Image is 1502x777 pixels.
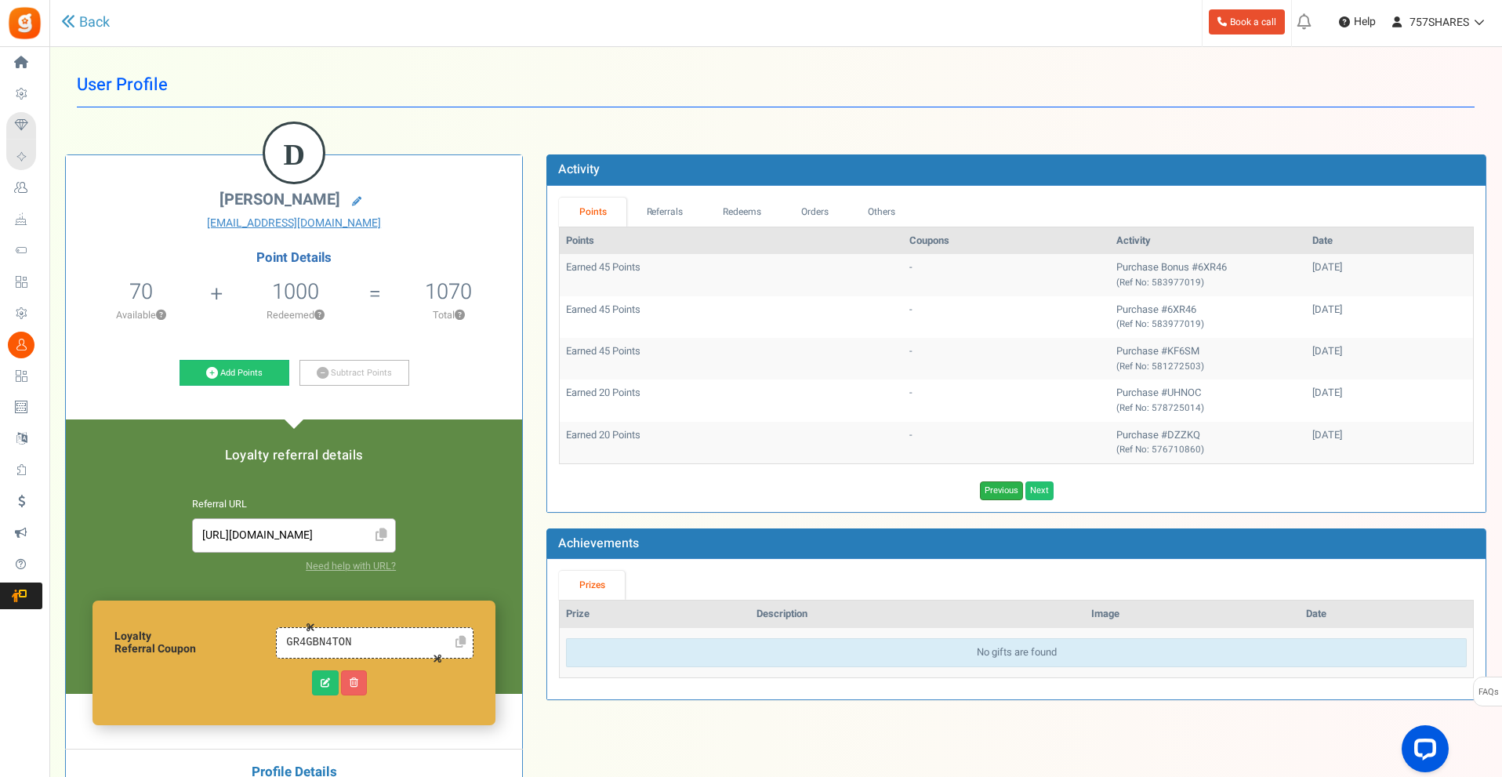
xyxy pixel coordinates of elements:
[455,310,465,321] button: ?
[1116,443,1204,456] small: (Ref No: 576710860)
[1306,227,1473,255] th: Date
[1110,227,1306,255] th: Activity
[114,630,276,655] h6: Loyalty Referral Coupon
[156,310,166,321] button: ?
[7,5,42,41] img: Gratisfaction
[1409,14,1469,31] span: 757SHARES
[903,338,1110,379] td: -
[781,198,848,227] a: Orders
[299,360,409,387] a: Subtract Points
[77,63,1475,107] h1: User Profile
[558,160,600,179] b: Activity
[560,338,903,379] td: Earned 45 Points
[74,308,209,322] p: Available
[1110,379,1306,421] td: Purchase #UHNOC
[1110,338,1306,379] td: Purchase #KF6SM
[980,481,1023,500] a: Previous
[1209,9,1285,34] a: Book a call
[903,296,1110,338] td: -
[1312,428,1467,443] div: [DATE]
[1116,276,1204,289] small: (Ref No: 583977019)
[192,499,396,510] h6: Referral URL
[368,522,394,550] span: Click to Copy
[1312,303,1467,318] div: [DATE]
[1478,677,1499,707] span: FAQs
[566,638,1467,667] div: No gifts are found
[903,227,1110,255] th: Coupons
[559,198,626,227] a: Points
[66,251,522,265] h4: Point Details
[848,198,916,227] a: Others
[1300,601,1473,628] th: Date
[903,254,1110,296] td: -
[558,534,639,553] b: Achievements
[559,571,625,600] a: Prizes
[1350,14,1376,30] span: Help
[449,630,471,655] a: Click to Copy
[272,280,319,303] h5: 1000
[1110,296,1306,338] td: Purchase #6XR46
[82,448,506,463] h5: Loyalty referral details
[1116,318,1204,331] small: (Ref No: 583977019)
[560,227,903,255] th: Points
[560,254,903,296] td: Earned 45 Points
[560,422,903,463] td: Earned 20 Points
[306,559,396,573] a: Need help with URL?
[703,198,782,227] a: Redeems
[1116,401,1204,415] small: (Ref No: 578725014)
[1110,254,1306,296] td: Purchase Bonus #6XR46
[1312,344,1467,359] div: [DATE]
[1333,9,1382,34] a: Help
[265,124,323,185] figcaption: D
[903,422,1110,463] td: -
[1312,386,1467,401] div: [DATE]
[1025,481,1054,500] a: Next
[626,198,703,227] a: Referrals
[1312,260,1467,275] div: [DATE]
[750,601,1085,628] th: Description
[425,280,472,303] h5: 1070
[180,360,289,387] a: Add Points
[1110,422,1306,463] td: Purchase #DZZKQ
[383,308,514,322] p: Total
[560,379,903,421] td: Earned 20 Points
[314,310,325,321] button: ?
[78,216,510,231] a: [EMAIL_ADDRESS][DOMAIN_NAME]
[129,276,153,307] span: 70
[560,296,903,338] td: Earned 45 Points
[219,188,340,211] span: [PERSON_NAME]
[1116,360,1204,373] small: (Ref No: 581272503)
[1085,601,1300,628] th: Image
[903,379,1110,421] td: -
[560,601,749,628] th: Prize
[224,308,367,322] p: Redeemed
